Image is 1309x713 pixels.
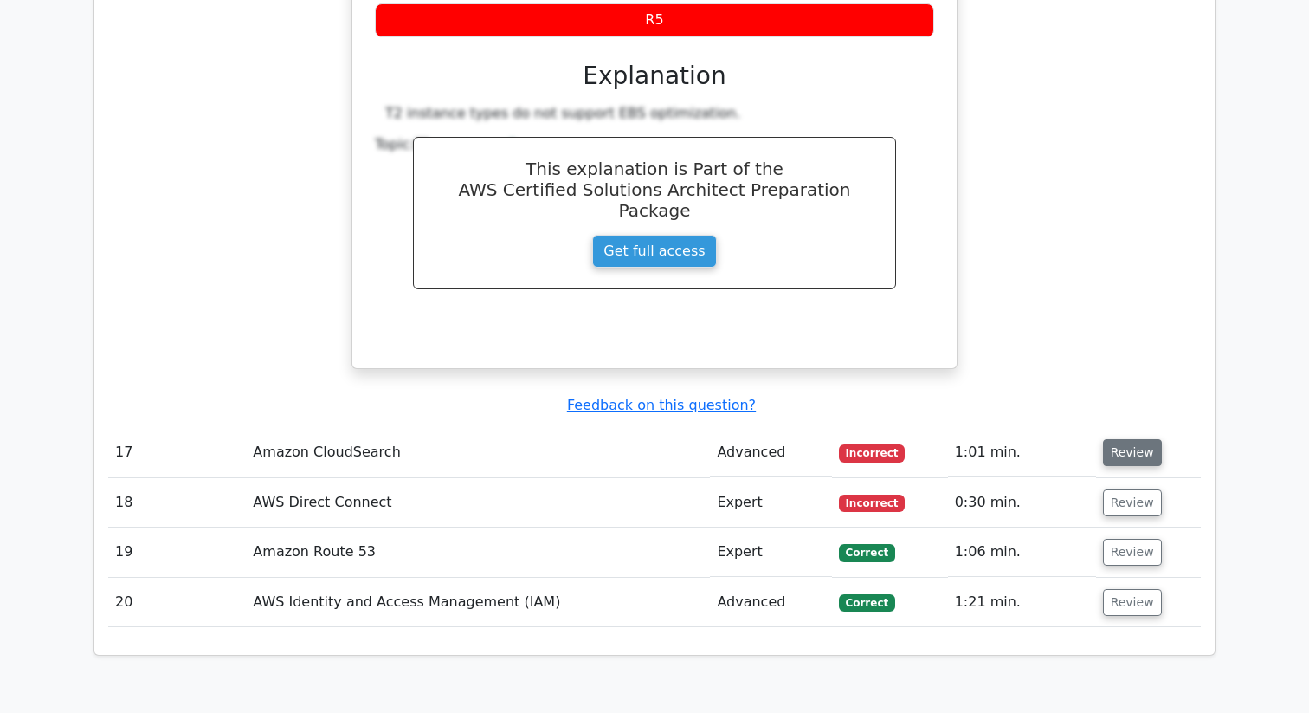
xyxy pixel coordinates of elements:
[385,62,924,91] h3: Explanation
[108,578,246,627] td: 20
[567,397,756,413] a: Feedback on this question?
[1103,489,1162,516] button: Review
[375,3,934,37] div: R5
[839,544,895,561] span: Correct
[592,235,716,268] a: Get full access
[710,428,831,477] td: Advanced
[1103,439,1162,466] button: Review
[1103,589,1162,616] button: Review
[839,495,906,512] span: Incorrect
[246,578,710,627] td: AWS Identity and Access Management (IAM)
[375,136,934,154] div: Topic:
[710,578,831,627] td: Advanced
[839,444,906,462] span: Incorrect
[246,478,710,528] td: AWS Direct Connect
[948,428,1096,477] td: 1:01 min.
[948,528,1096,577] td: 1:06 min.
[246,428,710,477] td: Amazon CloudSearch
[710,528,831,577] td: Expert
[839,594,895,612] span: Correct
[108,478,246,528] td: 18
[948,478,1096,528] td: 0:30 min.
[710,478,831,528] td: Expert
[385,105,924,123] div: T2 instance types do not support EBS optimization.
[1103,539,1162,566] button: Review
[108,428,246,477] td: 17
[108,528,246,577] td: 19
[948,578,1096,627] td: 1:21 min.
[246,528,710,577] td: Amazon Route 53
